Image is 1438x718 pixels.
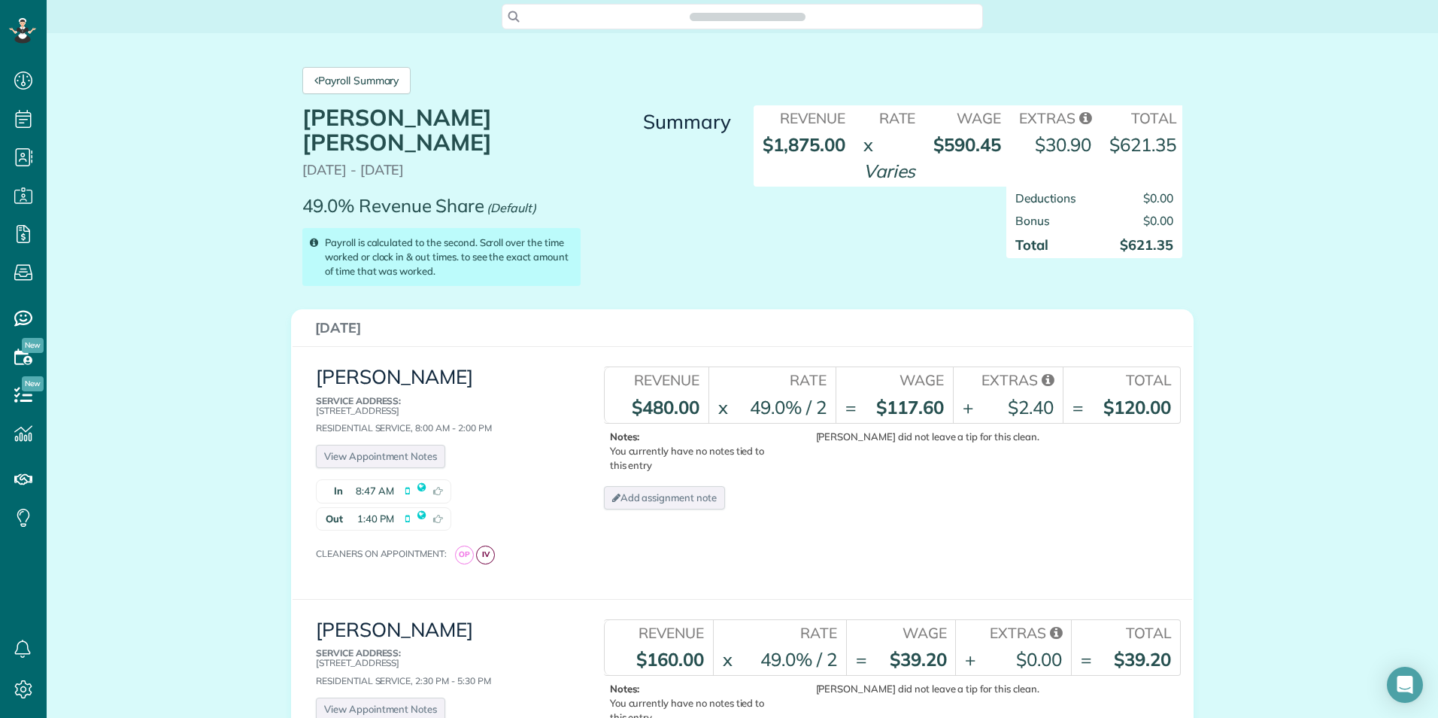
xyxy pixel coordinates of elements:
th: Wage [846,620,955,643]
div: + [965,647,975,672]
th: Revenue [604,367,708,391]
th: Rate [854,105,925,129]
span: $0.00 [1143,213,1173,228]
div: $2.40 [1008,394,1054,420]
strong: In [317,480,347,502]
div: 49.0% / 2 [750,394,827,420]
h1: [PERSON_NAME] [PERSON_NAME] [302,105,581,155]
div: x [723,647,733,672]
div: $0.00 [1016,647,1062,672]
strong: $39.20 [890,648,947,671]
span: New [22,376,44,391]
span: Search ZenMaid… [705,9,790,24]
div: 49.0% / 2 [760,647,837,672]
th: Total [1071,620,1180,643]
strong: $39.20 [1114,648,1171,671]
div: x [863,132,873,157]
th: Rate [713,620,846,643]
span: Deductions [1015,190,1076,205]
p: [DATE] - [DATE] [302,163,581,178]
span: $0.00 [1143,190,1173,205]
a: Payroll Summary [302,67,411,94]
em: (Default) [487,200,536,215]
strong: $621.35 [1120,236,1173,254]
h3: [DATE] [315,321,1170,336]
strong: $1,875.00 [763,133,845,156]
b: Service Address: [316,395,401,406]
th: Wage [836,367,953,391]
div: = [845,394,856,420]
div: Residential Service, 2:30 PM - 5:30 PM [316,648,569,686]
b: Notes: [610,430,640,443]
strong: $480.00 [632,396,699,418]
div: Payroll is calculated to the second. Scroll over the time worked or clock in & out times. to see ... [302,228,581,286]
strong: Out [317,508,347,530]
span: Cleaners on appointment: [316,548,453,559]
th: Extras [955,620,1070,643]
th: Revenue [754,105,854,129]
strong: $590.45 [933,133,1001,156]
span: OP [455,546,474,564]
th: Revenue [604,620,713,643]
div: $30.90 [1035,132,1091,157]
span: New [22,338,44,353]
span: 8:47 AM [356,484,394,498]
a: [PERSON_NAME] [316,364,473,389]
strong: Total [1015,236,1048,254]
p: [STREET_ADDRESS] [316,396,569,415]
div: [PERSON_NAME] did not leave a tip for this clean. [782,430,1039,444]
div: Residential Service, 8:00 AM - 2:00 PM [316,396,569,434]
div: = [1081,647,1091,672]
th: Total [1100,105,1185,129]
strong: $117.60 [876,396,944,418]
strong: $621.35 [1109,133,1176,156]
th: Wage [924,105,1010,129]
a: [PERSON_NAME] [316,617,473,642]
h3: Summary [603,111,731,133]
span: 1:40 PM [357,512,394,526]
div: + [963,394,973,420]
div: x [718,394,728,420]
th: Total [1063,367,1180,391]
span: Bonus [1015,213,1050,228]
strong: $160.00 [636,648,704,671]
div: = [856,647,866,672]
strong: $120.00 [1103,396,1171,418]
th: Extras [953,367,1063,391]
b: Service Address: [316,647,401,659]
b: Notes: [610,683,640,695]
div: Open Intercom Messenger [1387,667,1423,703]
a: Add assignment note [604,486,725,510]
span: IV [476,546,495,564]
div: [PERSON_NAME] did not leave a tip for this clean. [782,682,1039,696]
a: View Appointment Notes [316,445,445,468]
th: Rate [708,367,836,391]
em: Varies [863,160,916,182]
p: [STREET_ADDRESS] [316,648,569,668]
th: Extras [1010,105,1100,129]
p: 49.0% Revenue Share [302,196,484,215]
div: = [1072,394,1083,420]
p: You currently have no notes tied to this entry [610,430,778,473]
